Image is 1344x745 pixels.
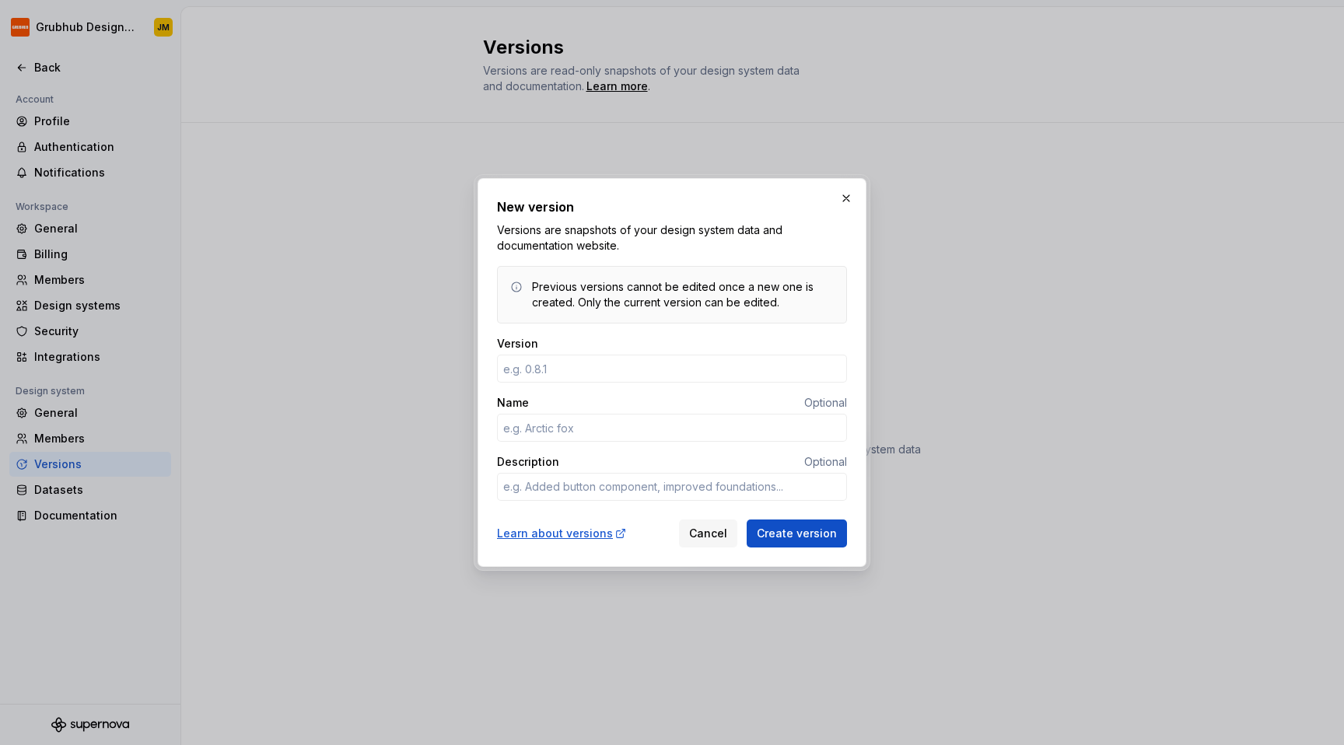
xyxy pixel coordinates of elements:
label: Name [497,395,529,411]
button: Cancel [679,519,737,547]
span: Create version [757,526,837,541]
input: e.g. 0.8.1 [497,355,847,383]
span: Cancel [689,526,727,541]
div: Previous versions cannot be edited once a new one is created. Only the current version can be edi... [532,279,834,310]
p: Versions are snapshots of your design system data and documentation website. [497,222,847,254]
a: Learn about versions [497,526,627,541]
input: e.g. Arctic fox [497,414,847,442]
label: Version [497,336,538,352]
span: Optional [804,396,847,409]
label: Description [497,454,559,470]
span: Optional [804,455,847,468]
button: Create version [747,519,847,547]
h2: New version [497,198,847,216]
